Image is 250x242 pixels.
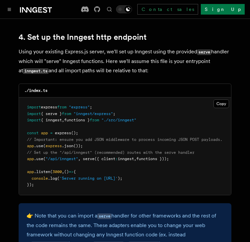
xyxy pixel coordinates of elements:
[62,169,64,174] span: ,
[64,169,69,174] span: ()
[90,105,92,109] span: ;
[32,176,48,181] span: console
[137,4,198,15] a: Contact sales
[97,212,111,219] a: serve
[23,68,49,74] code: inngest.ts
[27,144,34,148] span: app
[41,131,48,135] span: app
[62,111,71,116] span: from
[94,156,115,161] span: ({ client
[55,131,71,135] span: express
[19,47,231,76] p: Using your existing Express.js server, we'll set up Inngest using the provided handler which will...
[69,105,90,109] span: "express"
[73,144,83,148] span: ());
[27,169,34,174] span: app
[41,105,57,109] span: express
[213,99,229,108] button: Copy
[34,156,43,161] span: .use
[62,118,64,122] span: ,
[57,105,66,109] span: from
[34,144,43,148] span: .use
[53,169,62,174] span: 3000
[27,111,41,116] span: import
[46,156,78,161] span: "/api/inngest"
[78,156,80,161] span: ,
[41,111,62,116] span: { serve }
[97,213,111,219] code: serve
[113,111,115,116] span: ;
[60,176,118,181] span: 'Server running on [URL]'
[101,118,136,122] span: "./src/inngest"
[201,4,245,15] a: Sign Up
[27,131,39,135] span: const
[43,156,46,161] span: (
[50,169,53,174] span: (
[41,118,62,122] span: { inngest
[48,176,57,181] span: .log
[27,150,194,155] span: // Set up the "/api/inngest" (recommended) routes with the serve handler
[43,144,46,148] span: (
[27,137,222,142] span: // Important: ensure you add JSON middleware to process incoming JSON POST payloads.
[116,5,132,13] button: Toggle dark mode
[62,144,73,148] span: .json
[27,105,41,109] span: import
[64,118,90,122] span: functions }
[27,118,41,122] span: import
[134,156,136,161] span: ,
[118,176,122,181] span: );
[34,169,50,174] span: .listen
[197,49,211,55] code: serve
[19,32,147,42] a: 4. Set up the Inngest http endpoint
[5,5,13,13] button: Toggle navigation
[27,182,34,187] span: });
[115,156,118,161] span: :
[90,118,99,122] span: from
[105,5,113,13] button: Find something...
[83,156,94,161] span: serve
[118,156,134,161] span: inngest
[73,111,113,116] span: "inngest/express"
[46,144,62,148] span: express
[136,156,169,161] span: functions }));
[27,156,34,161] span: app
[24,88,48,93] code: ./index.ts
[71,131,78,135] span: ();
[57,176,60,181] span: (
[69,169,73,174] span: =>
[50,131,53,135] span: =
[73,169,76,174] span: {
